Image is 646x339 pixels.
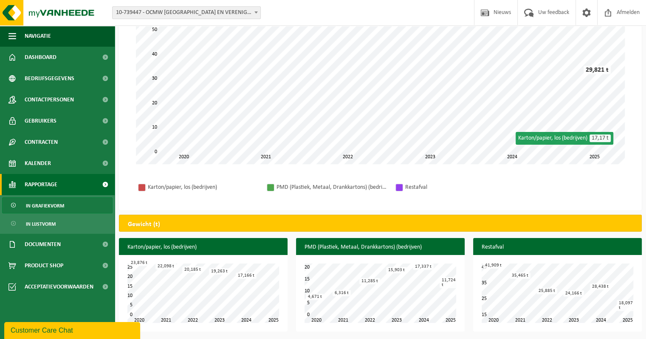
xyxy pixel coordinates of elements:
[209,268,230,275] div: 19,263 t
[26,198,64,214] span: In grafiekvorm
[119,215,169,234] h2: Gewicht (t)
[25,276,93,297] span: Acceptatievoorwaarden
[590,134,611,142] span: 17,17 t
[440,277,458,288] div: 11,724 t
[113,7,260,19] span: 10-739447 - OCMW BRUGGE EN VERENIGINGEN - BRUGGE
[386,267,407,273] div: 15,903 t
[25,234,61,255] span: Documenten
[25,174,57,195] span: Rapportage
[25,153,51,174] span: Kalender
[2,197,113,213] a: In grafiekvorm
[536,288,557,294] div: 25,885 t
[129,260,150,266] div: 23,876 t
[119,238,288,257] h3: Karton/papier, los (bedrijven)
[236,272,257,279] div: 17,166 t
[584,66,611,74] div: 29,821 t
[483,262,504,269] div: 41,909 t
[25,110,56,132] span: Gebruikers
[2,216,113,232] a: In lijstvorm
[306,294,324,300] div: 4,671 t
[182,266,203,273] div: 20,185 t
[4,320,142,339] iframe: chat widget
[155,263,176,269] div: 22,098 t
[25,47,56,68] span: Dashboard
[405,182,516,193] div: Restafval
[590,283,611,290] div: 28,438 t
[112,6,261,19] span: 10-739447 - OCMW BRUGGE EN VERENIGINGEN - BRUGGE
[25,68,74,89] span: Bedrijfsgegevens
[510,272,530,279] div: 35,465 t
[617,300,635,311] div: 18,097 t
[333,290,351,296] div: 6,316 t
[413,263,434,270] div: 17,337 t
[25,255,63,276] span: Product Shop
[473,238,642,257] h3: Restafval
[276,182,387,193] div: PMD (Plastiek, Metaal, Drankkartons) (bedrijven)
[25,25,51,47] span: Navigatie
[296,238,465,257] h3: PMD (Plastiek, Metaal, Drankkartons) (bedrijven)
[26,216,56,232] span: In lijstvorm
[563,290,584,297] div: 24,166 t
[25,89,74,110] span: Contactpersonen
[148,182,258,193] div: Karton/papier, los (bedrijven)
[516,132,613,145] div: Karton/papier, los (bedrijven)
[25,132,58,153] span: Contracten
[359,278,380,284] div: 11,285 t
